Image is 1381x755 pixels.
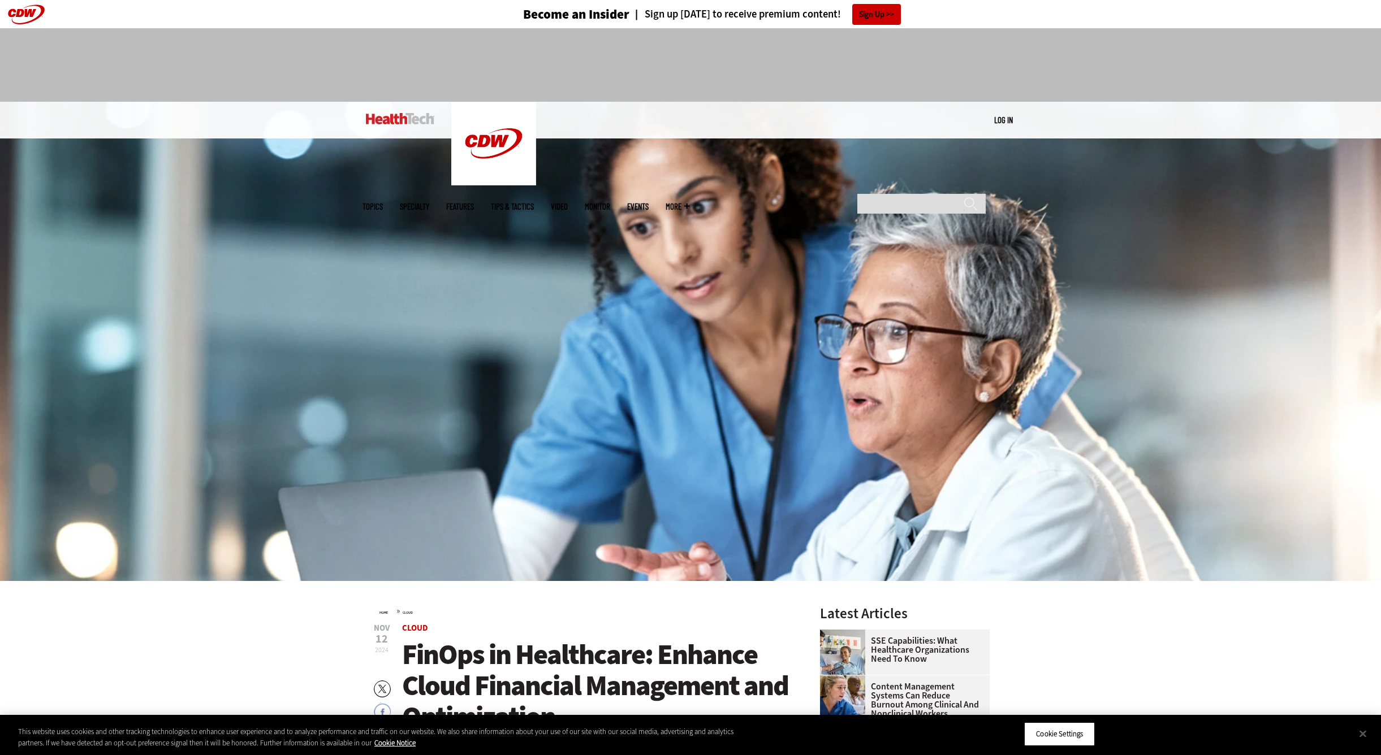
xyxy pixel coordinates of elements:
[820,606,990,621] h3: Latest Articles
[820,630,865,675] img: Doctor speaking with patient
[852,4,901,25] a: Sign Up
[585,202,610,211] a: MonITor
[374,738,416,748] a: More information about your privacy
[451,102,536,185] img: Home
[374,624,390,632] span: Nov
[820,630,871,639] a: Doctor speaking with patient
[994,114,1013,126] div: User menu
[400,202,429,211] span: Specialty
[403,610,413,615] a: Cloud
[402,636,788,735] span: FinOps in Healthcare: Enhance Cloud Financial Management and Optimization
[375,645,389,654] span: 2024
[485,40,896,90] iframe: advertisement
[402,622,428,633] a: Cloud
[666,202,689,211] span: More
[362,202,383,211] span: Topics
[629,9,841,20] a: Sign up [DATE] to receive premium content!
[374,633,390,645] span: 12
[994,115,1013,125] a: Log in
[1350,721,1375,746] button: Close
[451,176,536,188] a: CDW
[551,202,568,211] a: Video
[820,636,983,663] a: SSE Capabilities: What Healthcare Organizations Need to Know
[820,675,865,721] img: nurses talk in front of desktop computer
[379,610,388,615] a: Home
[491,202,534,211] a: Tips & Tactics
[1024,722,1095,746] button: Cookie Settings
[627,202,649,211] a: Events
[366,113,434,124] img: Home
[820,682,983,718] a: Content Management Systems Can Reduce Burnout Among Clinical and Nonclinical Workers
[481,8,629,21] a: Become an Insider
[523,8,629,21] h3: Become an Insider
[18,726,759,748] div: This website uses cookies and other tracking technologies to enhance user experience and to analy...
[379,606,790,615] div: »
[820,675,871,684] a: nurses talk in front of desktop computer
[446,202,474,211] a: Features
